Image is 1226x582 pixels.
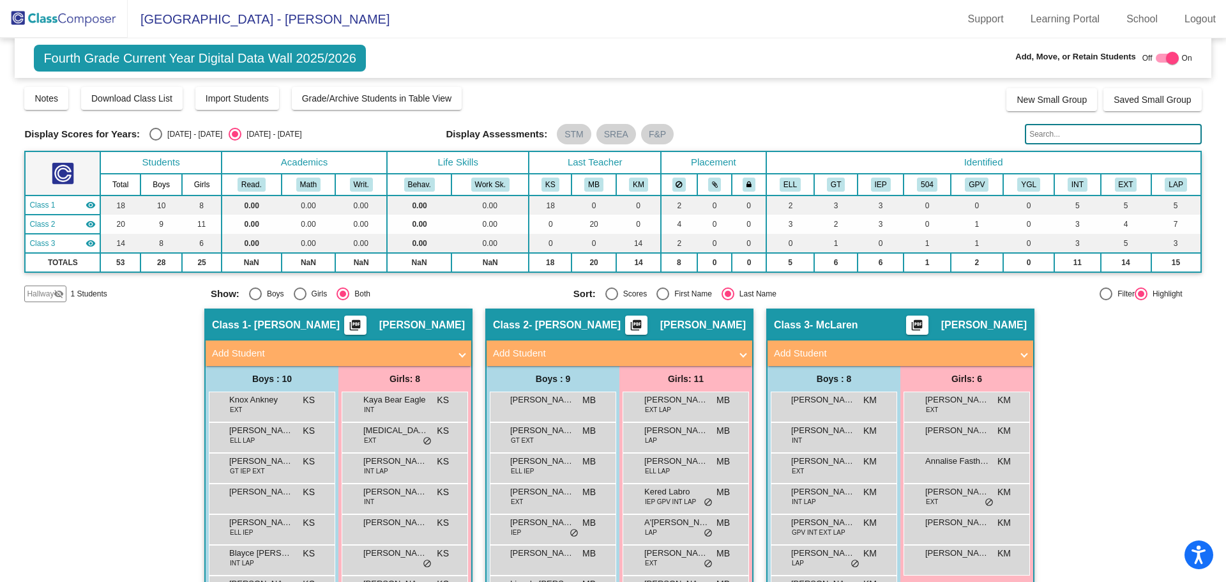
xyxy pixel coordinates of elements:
[70,288,107,300] span: 1 Students
[573,287,927,300] mat-radio-group: Select an option
[791,516,855,529] span: [PERSON_NAME] ([PERSON_NAME]) [PERSON_NAME] St. [PERSON_NAME] ([PERSON_NAME])
[529,195,571,215] td: 18
[573,288,596,300] span: Sort:
[925,394,989,406] span: [PERSON_NAME]
[437,486,449,499] span: KS
[997,486,1011,499] span: KM
[1054,195,1100,215] td: 5
[644,394,708,406] span: [PERSON_NAME]
[571,215,616,234] td: 20
[25,253,100,272] td: TOTALS
[644,516,708,529] span: A'[PERSON_NAME]
[387,234,451,253] td: 0.00
[282,234,336,253] td: 0.00
[1174,9,1226,29] a: Logout
[1151,253,1201,272] td: 15
[511,497,523,507] span: EXT
[1101,174,1151,195] th: Extrovert
[904,234,950,253] td: 1
[302,93,452,103] span: Grade/Archive Students in Table View
[510,516,574,529] span: [PERSON_NAME]
[229,394,293,406] span: Knox Ankney
[182,195,222,215] td: 8
[906,316,928,335] button: Print Students Details
[363,455,427,468] span: [PERSON_NAME]-[PERSON_NAME]
[493,346,730,361] mat-panel-title: Add Student
[1006,88,1097,111] button: New Small Group
[379,319,465,332] span: [PERSON_NAME]
[387,215,451,234] td: 0.00
[303,455,315,468] span: KS
[100,174,140,195] th: Total
[766,174,815,195] th: English Language Learner
[780,178,801,192] button: ELL
[616,234,661,253] td: 14
[925,516,989,529] span: [PERSON_NAME]
[596,124,636,144] mat-chip: SREA
[25,234,100,253] td: Kaya McLaren - McLaren
[222,195,282,215] td: 0.00
[660,319,746,332] span: [PERSON_NAME]
[997,424,1011,438] span: KM
[344,316,367,335] button: Print Students Details
[582,424,596,438] span: MB
[697,215,732,234] td: 0
[661,215,697,234] td: 4
[510,486,574,498] span: [PERSON_NAME]
[616,215,661,234] td: 0
[732,215,766,234] td: 0
[858,195,904,215] td: 3
[571,195,616,215] td: 0
[644,486,708,498] span: Kered Labro
[951,234,1003,253] td: 1
[100,234,140,253] td: 14
[241,128,301,140] div: [DATE] - [DATE]
[363,486,427,498] span: [PERSON_NAME]
[404,178,435,192] button: Behav.
[582,455,596,468] span: MB
[697,195,732,215] td: 0
[230,436,255,445] span: ELL LAP
[25,195,100,215] td: Kate Stevenson - Stevenson
[364,497,374,507] span: INT
[697,174,732,195] th: Keep with students
[182,215,222,234] td: 11
[697,253,732,272] td: 0
[1003,174,1054,195] th: Young for Grade Level
[437,455,449,468] span: KS
[81,87,183,110] button: Download Class List
[716,486,730,499] span: MB
[1025,124,1201,144] input: Search...
[282,195,336,215] td: 0.00
[182,174,222,195] th: Girls
[364,466,388,476] span: INT LAP
[904,195,950,215] td: 0
[230,405,242,415] span: EXT
[437,394,449,407] span: KS
[195,87,279,110] button: Import Students
[140,215,182,234] td: 9
[766,253,815,272] td: 5
[91,93,172,103] span: Download Class List
[1054,174,1100,195] th: Introvert
[1115,178,1137,192] button: EXT
[1101,253,1151,272] td: 14
[732,253,766,272] td: 0
[364,405,374,415] span: INT
[732,174,766,195] th: Keep with teacher
[229,455,293,468] span: [PERSON_NAME]
[616,253,661,272] td: 14
[791,455,855,468] span: [PERSON_NAME]
[335,234,387,253] td: 0.00
[363,394,427,406] span: Kaya Bear Eagle
[917,178,937,192] button: 504
[27,288,54,300] span: Hallway
[363,516,427,529] span: [PERSON_NAME]
[423,436,432,447] span: do_not_disturb_alt
[238,178,266,192] button: Read.
[582,486,596,499] span: MB
[965,178,988,192] button: GPV
[557,124,591,144] mat-chip: STM
[1182,52,1192,64] span: On
[303,516,315,530] span: KS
